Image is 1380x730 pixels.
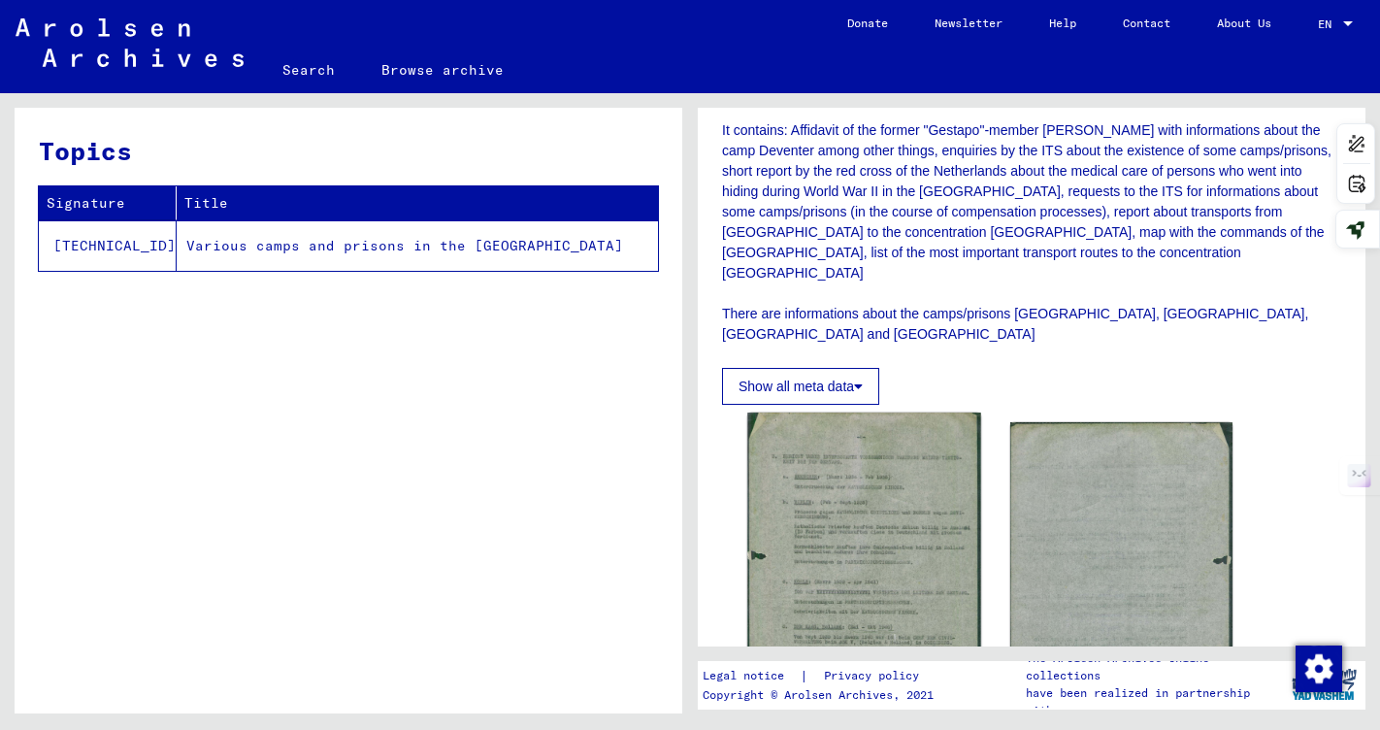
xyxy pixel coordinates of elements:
[177,220,658,271] td: Various camps and prisons in the [GEOGRAPHIC_DATA]
[39,132,657,170] h3: Topics
[177,186,658,220] th: Title
[259,47,358,93] a: Search
[358,47,527,93] a: Browse archive
[1288,660,1361,709] img: yv_logo.png
[703,666,942,686] div: |
[808,666,942,686] a: Privacy policy
[1026,684,1282,719] p: have been realized in partnership with
[722,368,879,405] button: Show all meta data
[722,80,1341,345] p: This file contains informations about various camps and prisons in the [GEOGRAPHIC_DATA] It conta...
[703,686,942,704] p: Copyright © Arolsen Archives, 2021
[39,186,177,220] th: Signature
[39,220,177,271] td: [TECHNICAL_ID]
[16,18,244,67] img: Arolsen_neg.svg
[1318,17,1339,31] span: EN
[1026,649,1282,684] p: The Arolsen Archives online collections
[1296,646,1342,692] img: Change consent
